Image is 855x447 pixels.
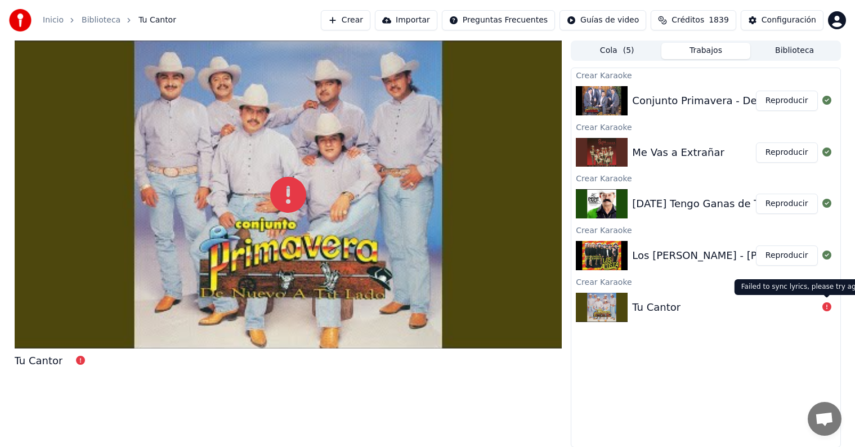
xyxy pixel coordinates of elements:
img: youka [9,9,32,32]
div: Crear Karaoke [571,223,840,236]
nav: breadcrumb [43,15,176,26]
button: Reproducir [756,245,818,266]
div: Crear Karaoke [571,275,840,288]
div: Me Vas a Extrañar [632,145,724,160]
button: Configuración [741,10,823,30]
div: Configuración [762,15,816,26]
span: Créditos [672,15,704,26]
button: Cola [572,43,661,59]
div: [DATE] Tengo Ganas de Ti [632,196,762,212]
button: Preguntas Frecuentes [442,10,555,30]
button: Crear [321,10,370,30]
button: Créditos1839 [651,10,736,30]
button: Trabajos [661,43,750,59]
div: Conjunto Primavera - De Nuevo A Tu Lado [632,93,844,109]
button: Biblioteca [750,43,839,59]
a: Chat abierto [808,402,841,436]
button: Reproducir [756,91,818,111]
button: Guías de video [559,10,646,30]
span: ( 5 ) [623,45,634,56]
button: Reproducir [756,194,818,214]
span: 1839 [709,15,729,26]
div: Crear Karaoke [571,68,840,82]
a: Inicio [43,15,64,26]
div: Crear Karaoke [571,120,840,133]
button: Importar [375,10,437,30]
button: Reproducir [756,142,818,163]
span: Tu Cantor [138,15,176,26]
a: Biblioteca [82,15,120,26]
div: Crear Karaoke [571,171,840,185]
div: Tu Cantor [632,300,681,315]
div: Tu Cantor [15,353,63,369]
